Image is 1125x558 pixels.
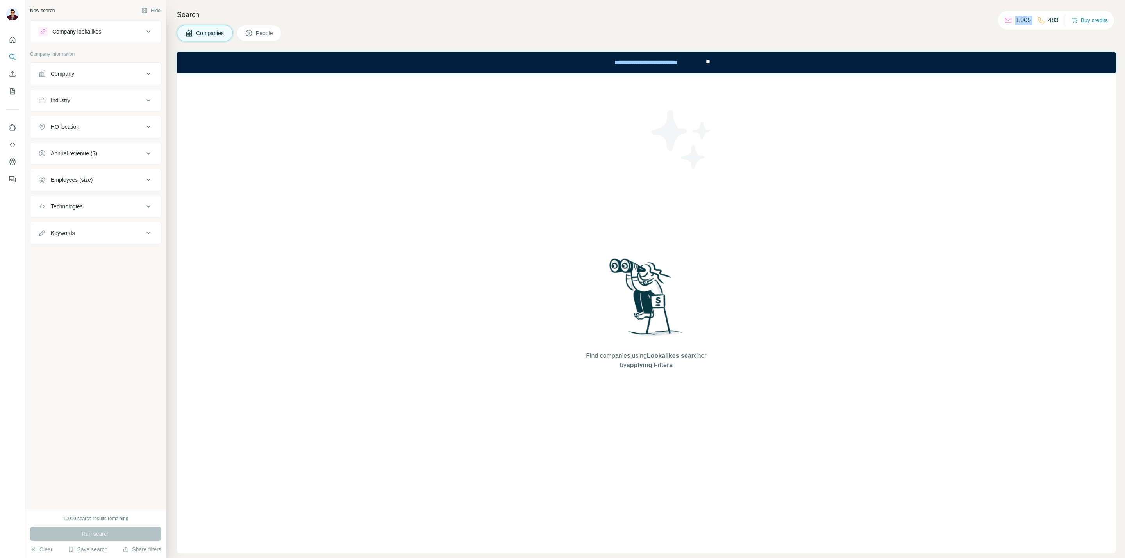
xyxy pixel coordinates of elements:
[647,352,701,359] span: Lookalikes search
[51,229,75,237] div: Keywords
[627,362,673,368] span: applying Filters
[51,203,83,210] div: Technologies
[51,149,97,157] div: Annual revenue ($)
[30,51,161,58] p: Company information
[256,29,274,37] span: People
[63,515,128,522] div: 10000 search results remaining
[6,67,19,81] button: Enrich CSV
[177,52,1116,73] iframe: Banner
[646,104,717,174] img: Surfe Illustration - Stars
[6,50,19,64] button: Search
[30,117,161,136] button: HQ location
[51,70,74,78] div: Company
[30,64,161,83] button: Company
[6,155,19,169] button: Dashboard
[1048,16,1059,25] p: 483
[177,9,1116,20] h4: Search
[30,197,161,216] button: Technologies
[1071,15,1108,26] button: Buy credits
[30,224,161,242] button: Keywords
[6,8,19,20] img: Avatar
[30,546,52,553] button: Clear
[30,171,161,189] button: Employees (size)
[584,351,709,370] span: Find companies using or by
[136,5,166,16] button: Hide
[1015,16,1031,25] p: 1,005
[6,121,19,135] button: Use Surfe on LinkedIn
[123,546,161,553] button: Share filters
[51,176,93,184] div: Employees (size)
[51,96,70,104] div: Industry
[51,123,79,131] div: HQ location
[196,29,225,37] span: Companies
[6,138,19,152] button: Use Surfe API
[30,144,161,163] button: Annual revenue ($)
[30,91,161,110] button: Industry
[6,84,19,98] button: My lists
[6,33,19,47] button: Quick start
[52,28,101,36] div: Company lookalikes
[606,256,687,343] img: Surfe Illustration - Woman searching with binoculars
[30,22,161,41] button: Company lookalikes
[68,546,107,553] button: Save search
[6,172,19,186] button: Feedback
[30,7,55,14] div: New search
